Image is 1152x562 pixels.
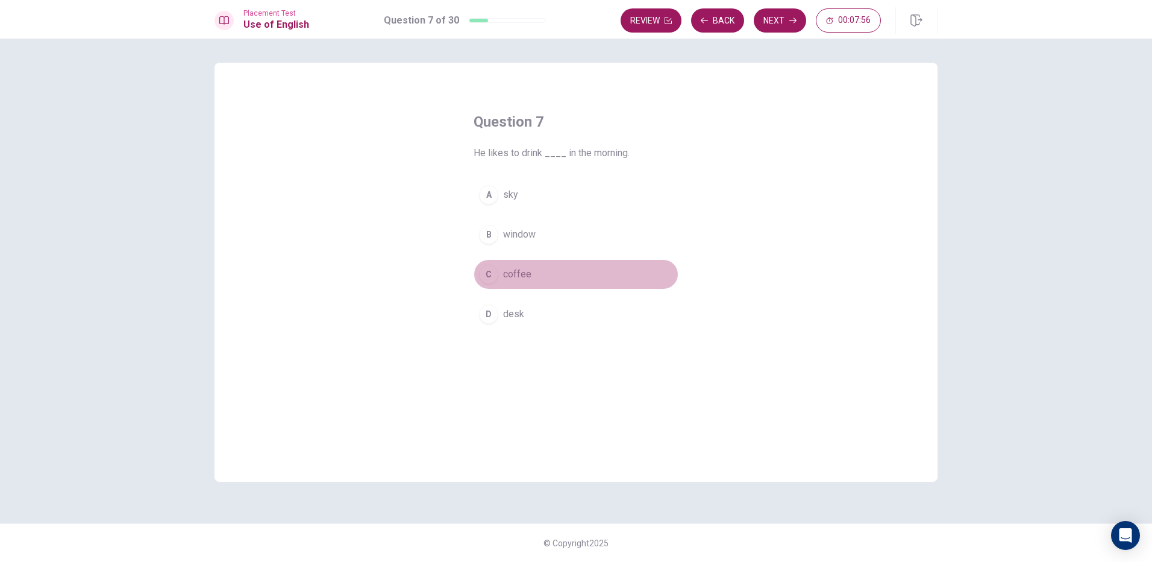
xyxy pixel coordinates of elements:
span: He likes to drink ____ in the morning. [474,146,678,160]
button: Back [691,8,744,33]
button: Ccoffee [474,259,678,289]
button: Review [621,8,681,33]
h1: Question 7 of 30 [384,13,459,28]
button: Bwindow [474,219,678,250]
div: B [479,225,498,244]
div: A [479,185,498,204]
button: Next [754,8,806,33]
div: Open Intercom Messenger [1111,521,1140,550]
button: 00:07:56 [816,8,881,33]
span: Placement Test [243,9,309,17]
div: C [479,265,498,284]
span: coffee [503,267,531,282]
h4: Question 7 [474,112,678,131]
span: window [503,227,536,242]
button: Ddesk [474,299,678,329]
button: Asky [474,180,678,210]
div: D [479,305,498,324]
span: sky [503,188,518,202]
h1: Use of English [243,17,309,32]
span: © Copyright 2025 [543,538,609,548]
span: desk [503,307,524,321]
span: 00:07:56 [838,16,871,25]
